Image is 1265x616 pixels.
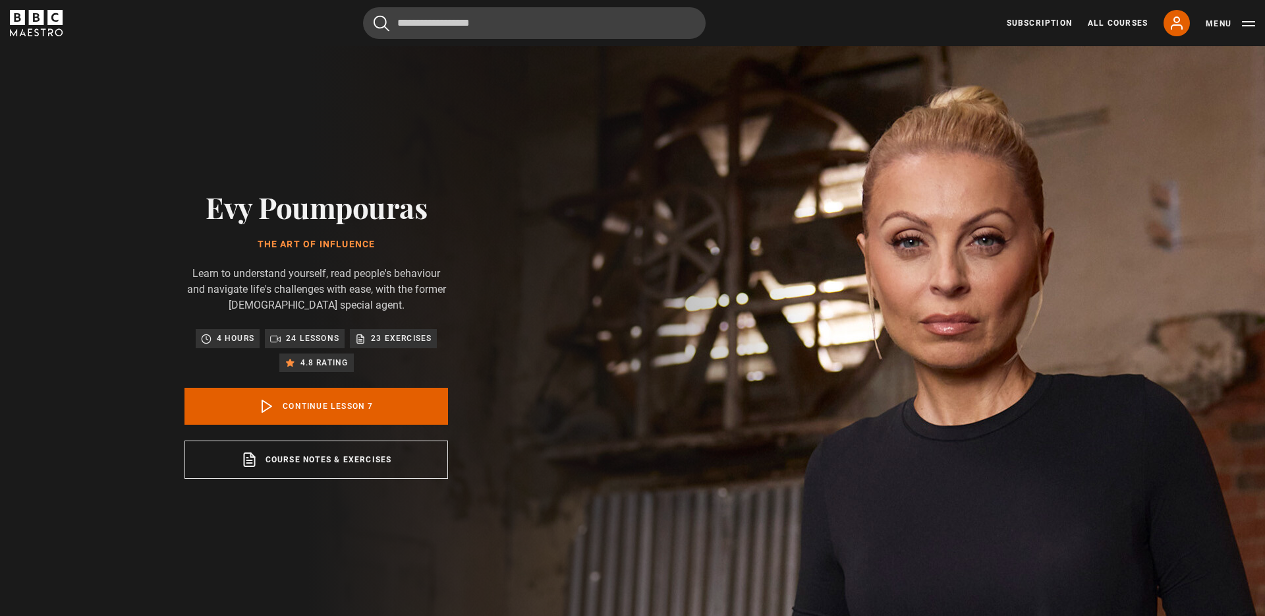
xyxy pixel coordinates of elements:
[1088,17,1148,29] a: All Courses
[184,239,448,250] h1: The Art of Influence
[1206,17,1255,30] button: Toggle navigation
[363,7,706,39] input: Search
[184,388,448,425] a: Continue lesson 7
[286,332,339,345] p: 24 lessons
[184,266,448,313] p: Learn to understand yourself, read people's behaviour and navigate life's challenges with ease, w...
[10,10,63,36] svg: BBC Maestro
[184,190,448,224] h2: Evy Poumpouras
[371,332,432,345] p: 23 exercises
[217,332,254,345] p: 4 hours
[184,441,448,479] a: Course notes & exercises
[374,15,389,32] button: Submit the search query
[1007,17,1072,29] a: Subscription
[300,356,349,369] p: 4.8 rating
